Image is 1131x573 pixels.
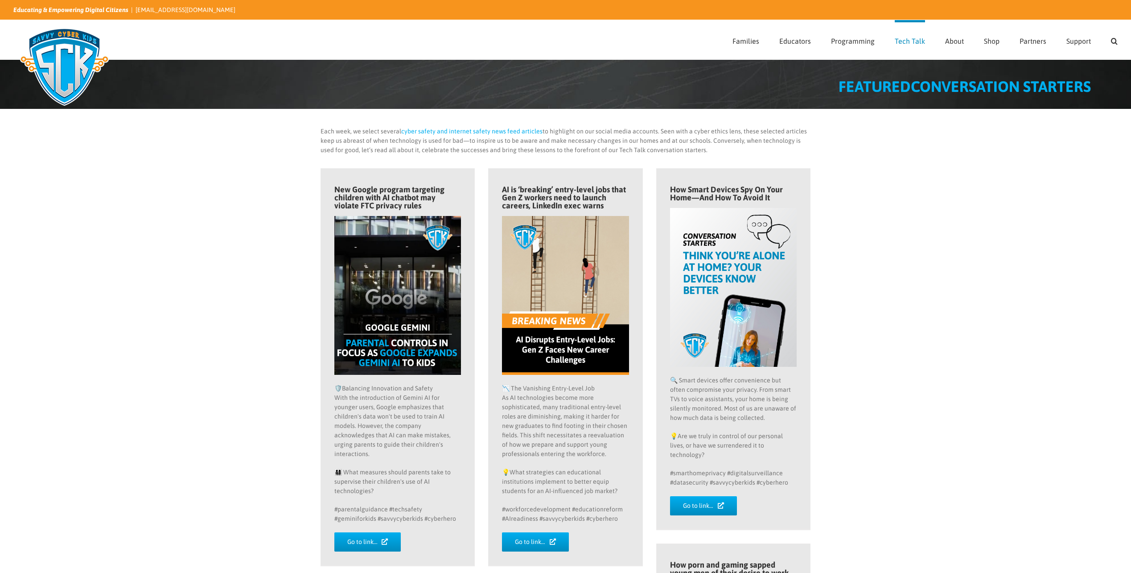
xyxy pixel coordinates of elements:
span: Shop [984,37,999,45]
a: Support [1066,20,1091,59]
p: Each week, we select several to highlight on our social media accounts. Seen with a cyber ethics ... [321,127,811,155]
span: Go to link… [683,502,713,510]
img: Savvy Cyber Kids Logo [13,22,115,112]
p: #parentalguidance #techsafety #geminiforkids #savvycyberkids #cyberhero [334,505,461,523]
span: FEATURED [839,78,911,95]
a: Partners [1020,20,1046,59]
a: Educators [779,20,811,59]
a: [EMAIL_ADDRESS][DOMAIN_NAME] [136,6,235,13]
img: 2-scaled.png%7D [502,216,629,375]
a: Go to link… [670,496,737,515]
p: 📉 The Vanishing Entry-Level Job As AI technologies become more sophisticated, many traditional en... [502,384,629,459]
nav: Main Menu [732,20,1118,59]
span: Tech Talk [895,37,925,45]
a: About [945,20,964,59]
span: About [945,37,964,45]
a: cyber safety and internet safety news feed articles [401,128,543,135]
span: Programming [831,37,875,45]
span: Go to link… [515,538,545,546]
img: 1-scaled.png%7D [334,216,461,375]
img: 3-scaled.png%7D [670,208,797,367]
a: Search [1111,20,1118,59]
i: Educating & Empowering Digital Citizens [13,6,128,13]
p: 👨‍👩‍👧‍👦 What measures should parents take to supervise their children's use of AI technologies? [334,468,461,496]
a: Tech Talk [895,20,925,59]
a: Shop [984,20,999,59]
a: Go to link… [502,532,569,552]
span: Support [1066,37,1091,45]
span: Partners [1020,37,1046,45]
span: Families [732,37,759,45]
p: #smarthomeprivacy #digitalsurveillance #datasecurity #savvycyberkids #cyberhero [670,469,797,487]
h4: How Smart Devices Spy On Your Home—And How To Avoid It [670,186,797,202]
a: Families [732,20,759,59]
a: Go to link… [334,532,401,552]
p: #workforcedevelopment #educationreform #AIreadiness #savvycyberkids #cyberhero [502,505,629,523]
p: 🔍 Smart devices offer convenience but often compromise your privacy. From smart TVs to voice assi... [670,376,797,423]
span: CONVERSATION STARTERS [911,78,1091,95]
a: Programming [831,20,875,59]
span: Go to link… [347,538,378,546]
h4: AI is ‘breaking’ entry-level jobs that Gen Z workers need to launch careers, LinkedIn exec warns [502,186,629,210]
p: 💡Are we truly in control of our personal lives, or have we surrendered it to technology? [670,432,797,460]
h4: New Google program targeting children with AI chatbot may violate FTC privacy rules [334,186,461,210]
p: 💡What strategies can educational institutions implement to better equip students for an AI-influe... [502,468,629,496]
p: 🛡️Balancing Innovation and Safety With the introduction of Gemini AI for younger users, Google em... [334,384,461,459]
span: Educators [779,37,811,45]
